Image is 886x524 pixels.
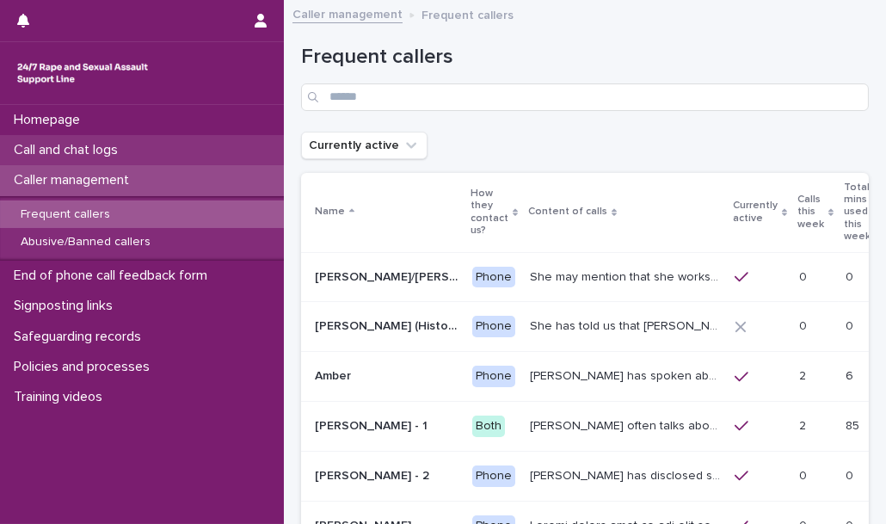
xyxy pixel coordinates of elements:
button: Currently active [301,132,428,159]
p: Training videos [7,389,116,405]
img: rhQMoQhaT3yELyF149Cw [14,56,151,90]
p: Homepage [7,112,94,128]
p: Amber has spoken about multiple experiences of sexual abuse. Amber told us she is now 18 (as of 0... [530,366,724,384]
p: 0 [846,316,857,334]
p: Currently active [733,196,778,228]
p: 2 [799,416,809,434]
input: Search [301,83,869,111]
p: Frequent callers [7,207,124,222]
p: Abusive/Banned callers [7,235,164,250]
div: Phone [472,366,515,387]
p: Calls this week [797,190,824,234]
div: Phone [472,267,515,288]
p: Alison (Historic Plan) [315,316,462,334]
p: 0 [799,465,810,484]
p: Frequent callers [421,4,514,23]
p: Content of calls [528,202,607,221]
p: 85 [846,416,863,434]
p: 0 [846,267,857,285]
p: How they contact us? [471,184,508,241]
p: 0 [799,316,810,334]
p: Amy often talks about being raped a night before or 2 weeks ago or a month ago. She also makes re... [530,416,724,434]
p: 0 [799,267,810,285]
p: 0 [846,465,857,484]
p: [PERSON_NAME] - 2 [315,465,433,484]
p: Name [315,202,345,221]
h1: Frequent callers [301,45,869,70]
div: Phone [472,316,515,337]
p: End of phone call feedback form [7,268,221,284]
p: Caller management [7,172,143,188]
p: 6 [846,366,857,384]
p: 2 [799,366,809,384]
div: Both [472,416,505,437]
p: Amy has disclosed she has survived two rapes, one in the UK and the other in Australia in 2013. S... [530,465,724,484]
p: Policies and processes [7,359,163,375]
p: Abbie/Emily (Anon/'I don't know'/'I can't remember') [315,267,462,285]
p: Signposting links [7,298,126,314]
p: She may mention that she works as a Nanny, looking after two children. Abbie / Emily has let us k... [530,267,724,285]
p: Call and chat logs [7,142,132,158]
div: Phone [472,465,515,487]
p: [PERSON_NAME] - 1 [315,416,431,434]
p: Total mins used this week [844,178,871,247]
a: Caller management [292,3,403,23]
p: Safeguarding records [7,329,155,345]
p: She has told us that Prince Andrew was involved with her abuse. Men from Hollywood (or 'Hollywood... [530,316,724,334]
p: Amber [315,366,354,384]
